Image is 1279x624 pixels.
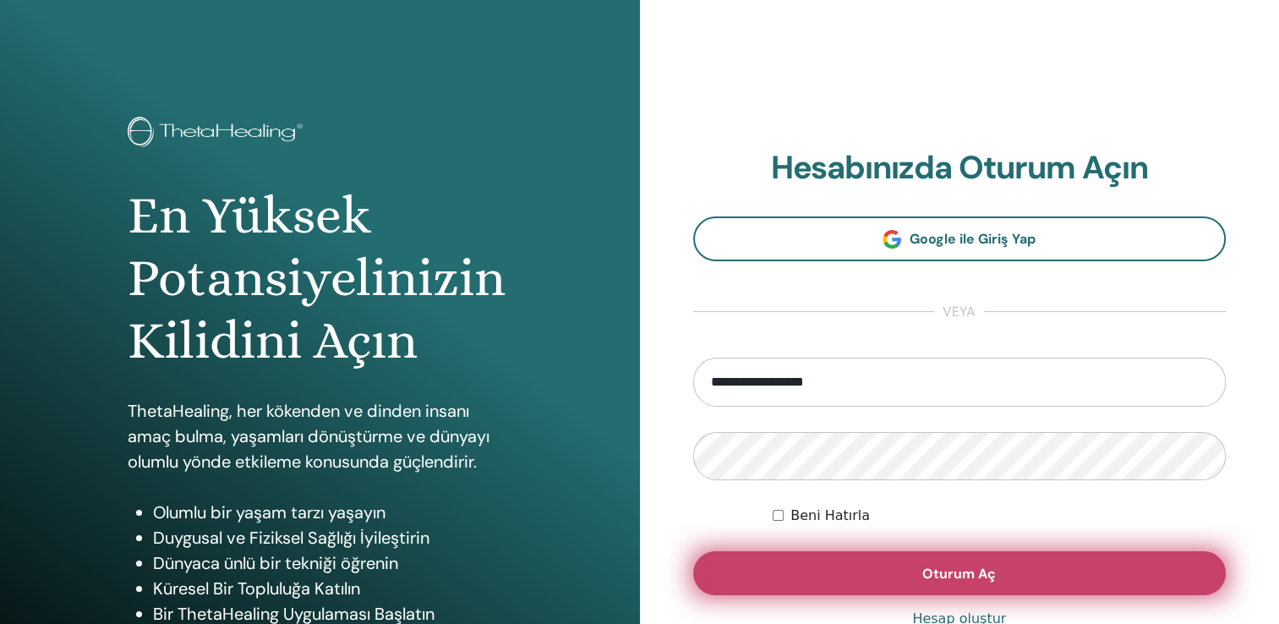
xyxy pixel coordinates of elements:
li: Dünyaca ünlü bir tekniği öğrenin [153,550,511,576]
span: Google ile Giriş Yap [910,230,1036,248]
span: veya [934,302,984,322]
span: Oturum Aç [922,565,996,583]
a: Google ile Giriş Yap [693,216,1227,261]
h1: En Yüksek Potansiyelinizin Kilidini Açın [128,184,511,373]
p: ThetaHealing, her kökenden ve dinden insanı amaç bulma, yaşamları dönüştürme ve dünyayı olumlu yö... [128,398,511,474]
li: Olumlu bir yaşam tarzı yaşayın [153,500,511,525]
div: Keep me authenticated indefinitely or until I manually logout [773,506,1226,526]
button: Oturum Aç [693,551,1227,595]
li: Duygusal ve Fiziksel Sağlığı İyileştirin [153,525,511,550]
li: Küresel Bir Topluluğa Katılın [153,576,511,601]
label: Beni Hatırla [790,506,870,526]
h2: Hesabınızda Oturum Açın [693,149,1227,188]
